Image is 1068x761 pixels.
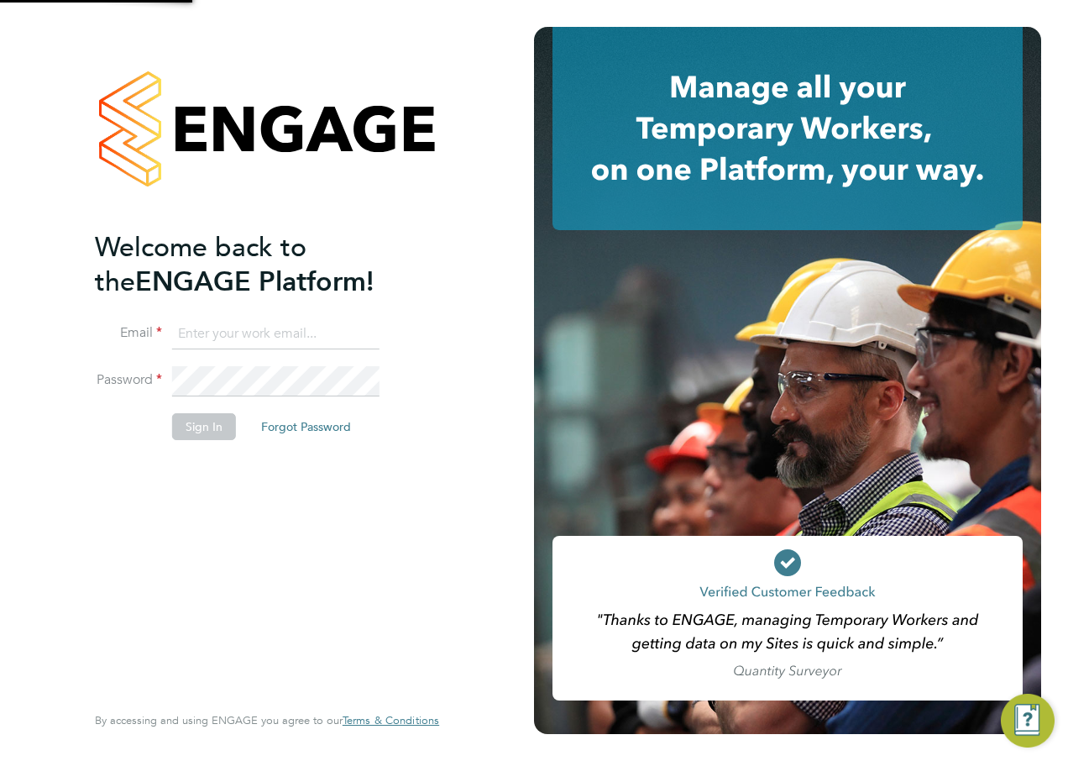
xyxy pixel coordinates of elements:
button: Forgot Password [248,413,364,440]
label: Password [95,371,162,389]
span: Terms & Conditions [343,713,439,727]
span: Welcome back to the [95,231,306,298]
label: Email [95,324,162,342]
h2: ENGAGE Platform! [95,230,422,299]
span: By accessing and using ENGAGE you agree to our [95,713,439,727]
button: Engage Resource Center [1001,694,1055,748]
a: Terms & Conditions [343,714,439,727]
input: Enter your work email... [172,319,380,349]
button: Sign In [172,413,236,440]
